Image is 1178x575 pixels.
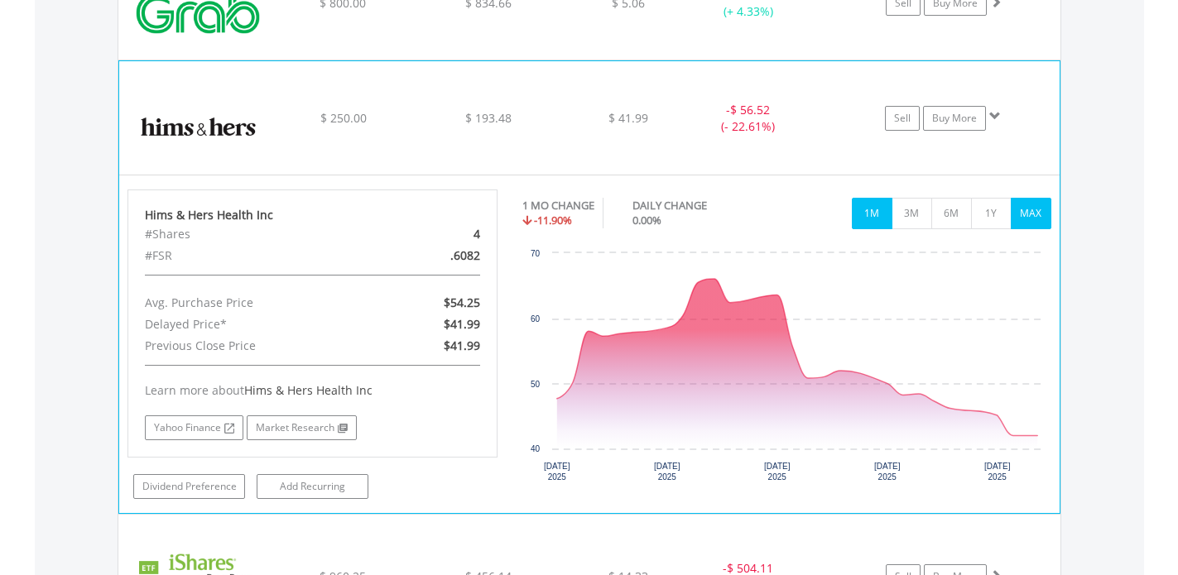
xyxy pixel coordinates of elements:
button: 1M [852,198,892,229]
text: [DATE] 2025 [874,462,901,482]
svg: Interactive chart [522,245,1051,493]
text: [DATE] 2025 [764,462,791,482]
div: #FSR [132,245,373,266]
div: Previous Close Price [132,335,373,357]
span: $ 56.52 [730,102,770,117]
text: [DATE] 2025 [984,462,1011,482]
div: - (- 22.61%) [685,102,810,135]
div: Chart. Highcharts interactive chart. [522,245,1051,493]
button: MAX [1011,198,1051,229]
div: Avg. Purchase Price [132,292,373,314]
a: Dividend Preference [133,474,245,499]
button: 1Y [971,198,1012,229]
div: #Shares [132,223,373,245]
span: $ 250.00 [320,110,367,126]
a: Buy More [923,106,986,131]
div: DAILY CHANGE [632,198,765,213]
text: 40 [531,444,541,453]
span: Hims & Hers Health Inc [244,382,373,398]
span: $ 193.48 [465,110,512,126]
a: Add Recurring [257,474,368,499]
span: $41.99 [444,338,480,353]
button: 6M [931,198,972,229]
div: Learn more about [145,382,481,399]
div: 4 [373,223,493,245]
text: 60 [531,314,541,323]
div: Hims & Hers Health Inc [145,207,481,223]
div: .6082 [373,245,493,266]
a: Market Research [247,415,357,440]
span: $ 41.99 [608,110,648,126]
button: 3M [892,198,932,229]
span: -11.90% [534,213,572,228]
img: EQU.US.HIMS.png [127,82,270,170]
a: Yahoo Finance [145,415,243,440]
text: 50 [531,380,541,389]
div: Delayed Price* [132,314,373,335]
span: $54.25 [444,295,480,310]
text: [DATE] 2025 [654,462,680,482]
text: 70 [531,249,541,258]
a: Sell [885,106,920,131]
text: [DATE] 2025 [544,462,570,482]
div: 1 MO CHANGE [522,198,594,213]
span: 0.00% [632,213,661,228]
span: $41.99 [444,316,480,332]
